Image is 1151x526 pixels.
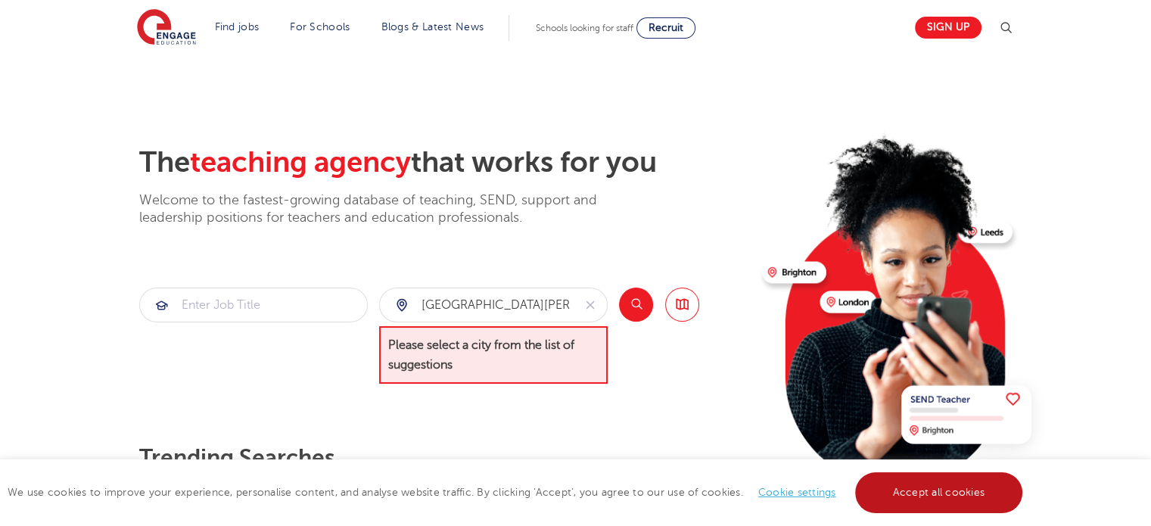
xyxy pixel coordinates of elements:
[140,288,367,322] input: Submit
[290,21,350,33] a: For Schools
[915,17,981,39] a: Sign up
[379,288,608,322] div: Submit
[649,22,683,33] span: Recruit
[215,21,260,33] a: Find jobs
[758,487,836,498] a: Cookie settings
[139,145,750,180] h2: The that works for you
[636,17,695,39] a: Recruit
[855,472,1023,513] a: Accept all cookies
[380,288,573,322] input: Submit
[137,9,196,47] img: Engage Education
[139,444,750,472] p: Trending searches
[536,23,633,33] span: Schools looking for staff
[619,288,653,322] button: Search
[8,487,1026,498] span: We use cookies to improve your experience, personalise content, and analyse website traffic. By c...
[139,191,639,227] p: Welcome to the fastest-growing database of teaching, SEND, support and leadership positions for t...
[379,326,608,384] span: Please select a city from the list of suggestions
[139,288,368,322] div: Submit
[573,288,607,322] button: Clear
[381,21,484,33] a: Blogs & Latest News
[190,146,411,179] span: teaching agency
